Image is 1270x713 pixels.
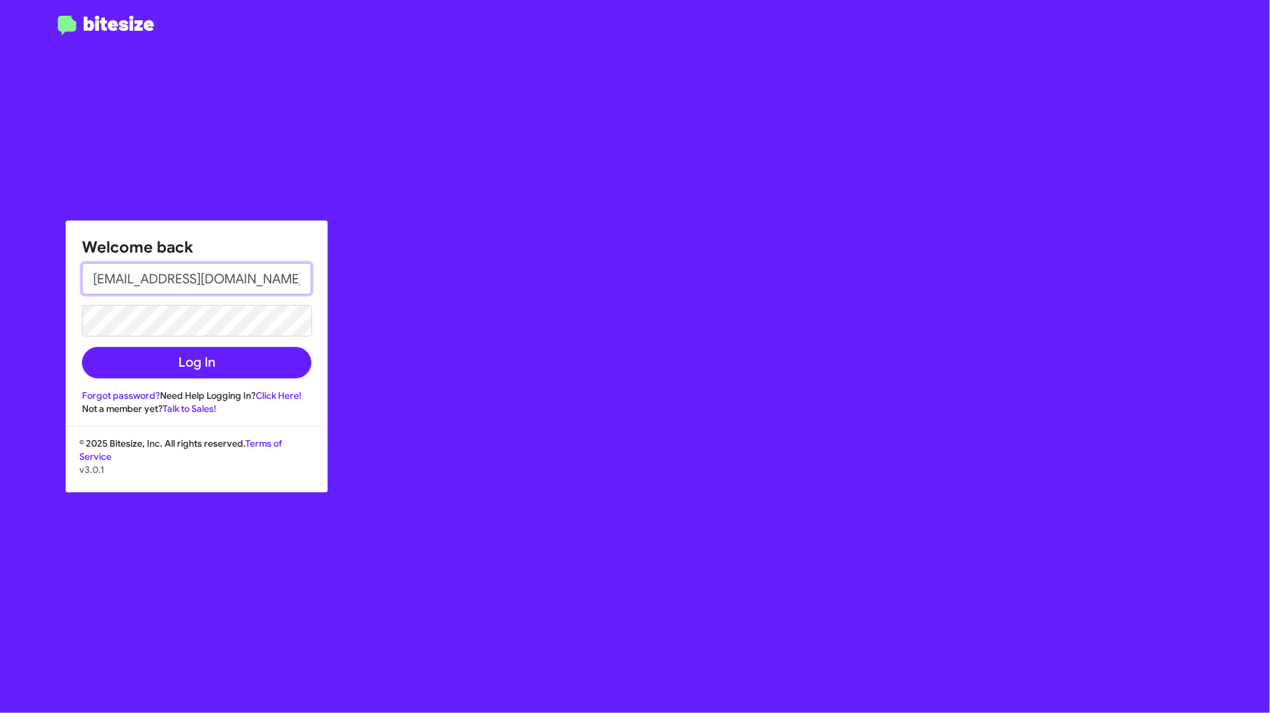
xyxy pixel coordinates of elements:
[82,402,311,415] div: Not a member yet?
[256,390,302,401] a: Click Here!
[79,463,314,476] p: v3.0.1
[82,347,311,378] button: Log In
[82,263,311,295] input: Email address
[82,237,311,258] h1: Welcome back
[82,389,311,402] div: Need Help Logging In?
[163,403,216,415] a: Talk to Sales!
[66,437,327,492] div: © 2025 Bitesize, Inc. All rights reserved.
[79,438,282,462] a: Terms of Service
[82,390,160,401] a: Forgot password?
